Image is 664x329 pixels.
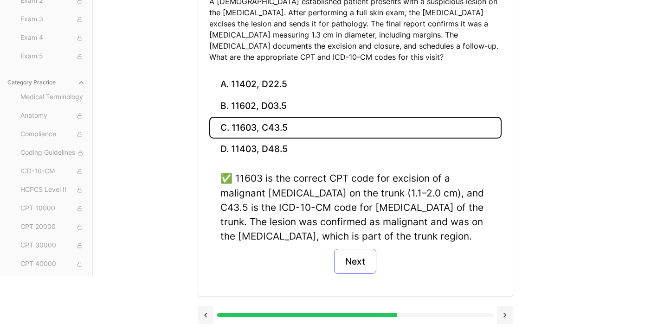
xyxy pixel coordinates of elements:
button: Exam 5 [17,49,89,64]
button: B. 11602, D03.5 [209,95,502,117]
button: C. 11603, C43.5 [209,117,502,139]
span: HCPCS Level II [20,185,85,195]
button: CPT 30000 [17,238,89,253]
div: ✅ 11603 is the correct CPT code for excision of a malignant [MEDICAL_DATA] on the trunk (1.1–2.0 ... [220,171,490,243]
button: Exam 4 [17,31,89,45]
span: Anatomy [20,111,85,121]
span: CPT 20000 [20,222,85,232]
span: Exam 4 [20,33,85,43]
button: Coding Guidelines [17,146,89,160]
button: Next [334,249,376,274]
span: CPT 30000 [20,240,85,251]
button: Category Practice [4,75,89,90]
span: CPT 10000 [20,203,85,214]
button: Compliance [17,127,89,142]
span: Compliance [20,129,85,139]
button: CPT 10000 [17,201,89,216]
button: Medical Terminology [17,90,89,105]
span: Medical Terminology [20,92,85,102]
button: ICD-10-CM [17,164,89,179]
span: CPT 40000 [20,259,85,269]
span: Exam 5 [20,51,85,62]
button: Exam 3 [17,12,89,27]
button: Anatomy [17,108,89,123]
span: Exam 3 [20,14,85,25]
button: HCPCS Level II [17,183,89,197]
button: CPT 20000 [17,220,89,234]
span: ICD-10-CM [20,166,85,177]
button: CPT 40000 [17,257,89,272]
span: Coding Guidelines [20,148,85,158]
button: D. 11403, D48.5 [209,139,502,160]
button: A. 11402, D22.5 [209,74,502,95]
